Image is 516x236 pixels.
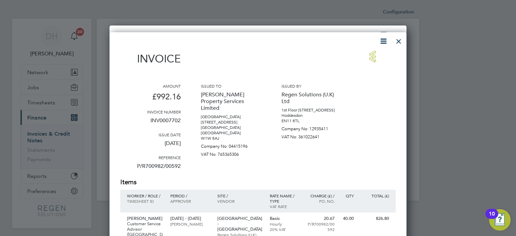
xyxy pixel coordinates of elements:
[201,125,261,130] p: [GEOGRAPHIC_DATA]
[369,51,396,62] img: regensolutions-logo-remittance.png
[282,107,342,113] p: 1st Floor [STREET_ADDRESS]
[270,221,299,227] p: Hourly
[305,221,335,232] p: P/R700982/00592
[360,193,389,198] p: Total (£)
[170,193,210,198] p: Period /
[341,193,354,198] p: QTY
[120,83,181,89] h3: Amount
[489,209,511,231] button: Open Resource Center, 10 new notifications
[120,137,181,155] p: [DATE]
[120,132,181,137] h3: Issue date
[305,216,335,221] p: 20.67
[282,124,342,132] p: Company No: 12935411
[270,204,299,209] p: VAT rate
[305,198,335,204] p: Po. No.
[170,198,210,204] p: Approver
[120,178,396,187] h2: Items
[305,193,335,198] p: Charge (£) /
[270,216,299,221] p: Basic
[282,113,342,118] p: Hoddesdon
[127,198,164,204] p: Timesheet ID
[201,141,261,149] p: Company No: 04415196
[201,130,261,136] p: [GEOGRAPHIC_DATA]
[217,193,263,198] p: Site /
[360,216,389,221] p: 826.80
[201,120,261,125] p: [STREET_ADDRESS]
[217,198,263,204] p: Vendor
[201,114,261,120] p: [GEOGRAPHIC_DATA]
[127,193,164,198] p: Worker / Role /
[120,52,181,65] h1: Invoice
[217,216,263,232] p: [GEOGRAPHIC_DATA] - [GEOGRAPHIC_DATA]
[120,114,181,132] p: INV0007702
[282,83,342,89] h3: Issued by
[201,83,261,89] h3: Issued to
[201,89,261,114] p: [PERSON_NAME] Property Services Limited
[170,216,210,221] p: [DATE] - [DATE]
[282,89,342,107] p: Regen Solutions (U.K) Ltd
[127,216,164,221] p: [PERSON_NAME]
[120,89,181,109] p: £992.16
[120,109,181,114] h3: Invoice number
[282,132,342,140] p: VAT No: 361022641
[201,149,261,157] p: VAT No: 765365306
[170,221,210,227] p: [PERSON_NAME]
[120,160,181,178] p: P/R700982/00592
[120,155,181,160] h3: Reference
[341,216,354,221] p: 40.00
[282,118,342,124] p: EN11 8TL
[270,227,299,232] p: 20% VAT
[201,136,261,141] p: W1W 8AJ
[489,214,495,223] div: 10
[270,193,299,204] p: Rate name / type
